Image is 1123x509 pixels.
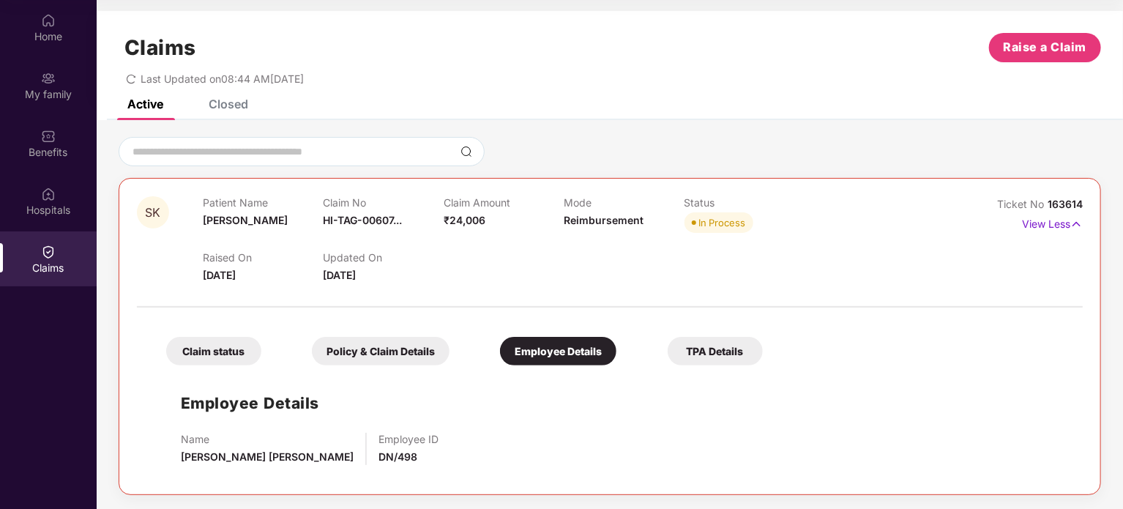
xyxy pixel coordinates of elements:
img: svg+xml;base64,PHN2ZyBpZD0iSG9tZSIgeG1sbnM9Imh0dHA6Ly93d3cudzMub3JnLzIwMDAvc3ZnIiB3aWR0aD0iMjAiIG... [41,13,56,28]
div: TPA Details [668,337,763,365]
img: svg+xml;base64,PHN2ZyB4bWxucz0iaHR0cDovL3d3dy53My5vcmcvMjAwMC9zdmciIHdpZHRoPSIxNyIgaGVpZ2h0PSIxNy... [1070,216,1083,232]
span: redo [126,73,136,85]
img: svg+xml;base64,PHN2ZyBpZD0iQ2xhaW0iIHhtbG5zPSJodHRwOi8vd3d3LnczLm9yZy8yMDAwL3N2ZyIgd2lkdGg9IjIwIi... [41,245,56,259]
span: Ticket No [997,198,1048,210]
p: Claim No [323,196,443,209]
p: Claim Amount [444,196,564,209]
span: 163614 [1048,198,1083,210]
span: Reimbursement [564,214,643,226]
div: Active [127,97,163,111]
span: [PERSON_NAME] [PERSON_NAME] [181,450,354,463]
img: svg+xml;base64,PHN2ZyB3aWR0aD0iMjAiIGhlaWdodD0iMjAiIHZpZXdCb3g9IjAgMCAyMCAyMCIgZmlsbD0ibm9uZSIgeG... [41,71,56,86]
p: Name [181,433,354,445]
div: In Process [699,215,746,230]
span: [PERSON_NAME] [203,214,288,226]
span: Last Updated on 08:44 AM[DATE] [141,73,304,85]
div: Claim status [166,337,261,365]
div: Employee Details [500,337,616,365]
span: DN/498 [378,450,417,463]
p: View Less [1022,212,1083,232]
span: [DATE] [203,269,236,281]
p: Patient Name [203,196,323,209]
p: Employee ID [378,433,439,445]
button: Raise a Claim [989,33,1101,62]
img: svg+xml;base64,PHN2ZyBpZD0iU2VhcmNoLTMyeDMyIiB4bWxucz0iaHR0cDovL3d3dy53My5vcmcvMjAwMC9zdmciIHdpZH... [460,146,472,157]
p: Raised On [203,251,323,264]
span: SK [146,207,161,219]
h1: Employee Details [181,391,319,415]
p: Mode [564,196,684,209]
div: Policy & Claim Details [312,337,449,365]
span: Raise a Claim [1004,38,1087,56]
p: Updated On [323,251,443,264]
div: Closed [209,97,248,111]
p: Status [684,196,805,209]
h1: Claims [124,35,196,60]
img: svg+xml;base64,PHN2ZyBpZD0iQmVuZWZpdHMiIHhtbG5zPSJodHRwOi8vd3d3LnczLm9yZy8yMDAwL3N2ZyIgd2lkdGg9Ij... [41,129,56,144]
span: ₹24,006 [444,214,485,226]
span: [DATE] [323,269,356,281]
img: svg+xml;base64,PHN2ZyBpZD0iSG9zcGl0YWxzIiB4bWxucz0iaHR0cDovL3d3dy53My5vcmcvMjAwMC9zdmciIHdpZHRoPS... [41,187,56,201]
span: HI-TAG-00607... [323,214,402,226]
